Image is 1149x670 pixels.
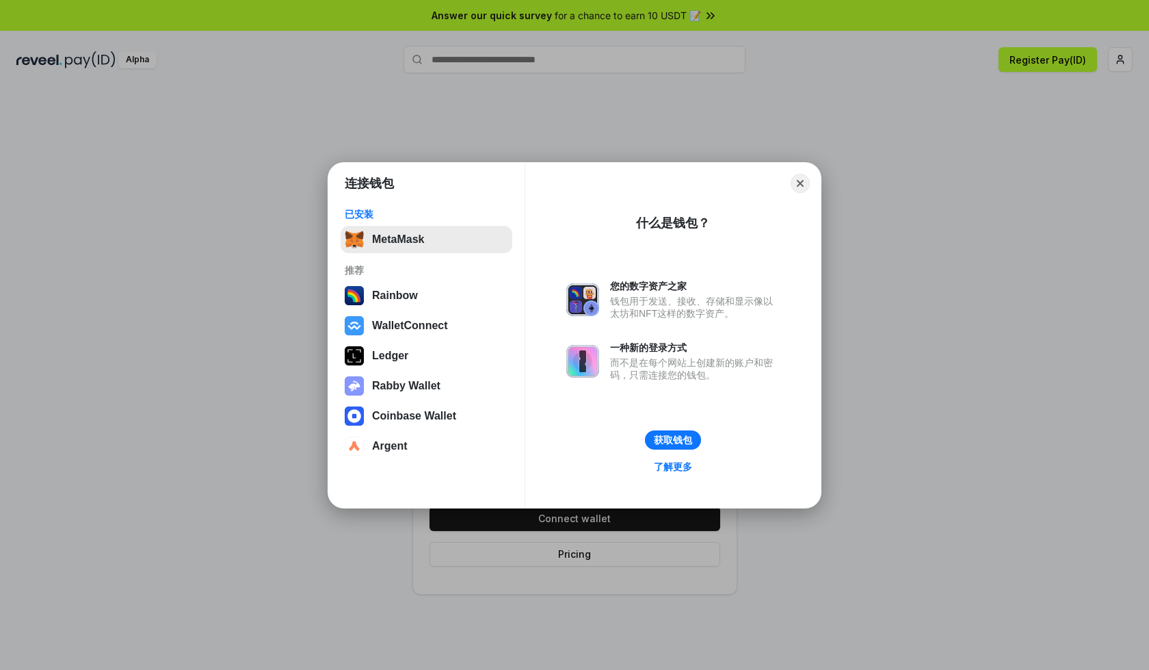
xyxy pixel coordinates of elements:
[372,233,424,246] div: MetaMask
[341,402,512,430] button: Coinbase Wallet
[345,286,364,305] img: svg+xml,%3Csvg%20width%3D%22120%22%20height%3D%22120%22%20viewBox%3D%220%200%20120%20120%22%20fil...
[566,345,599,378] img: svg+xml,%3Csvg%20xmlns%3D%22http%3A%2F%2Fwww.w3.org%2F2000%2Fsvg%22%20fill%3D%22none%22%20viewBox...
[791,174,810,193] button: Close
[610,342,780,354] div: 一种新的登录方式
[636,215,710,231] div: 什么是钱包？
[341,342,512,370] button: Ledger
[345,264,508,276] div: 推荐
[654,434,692,446] div: 获取钱包
[610,295,780,320] div: 钱包用于发送、接收、存储和显示像以太坊和NFT这样的数字资产。
[341,433,512,460] button: Argent
[372,410,456,422] div: Coinbase Wallet
[345,407,364,426] img: svg+xml,%3Csvg%20width%3D%2228%22%20height%3D%2228%22%20viewBox%3D%220%200%2028%2028%22%20fill%3D...
[610,280,780,292] div: 您的数字资产之家
[372,440,408,452] div: Argent
[345,208,508,220] div: 已安装
[566,283,599,316] img: svg+xml,%3Csvg%20xmlns%3D%22http%3A%2F%2Fwww.w3.org%2F2000%2Fsvg%22%20fill%3D%22none%22%20viewBox...
[610,357,780,381] div: 而不是在每个网站上创建新的账户和密码，只需连接您的钱包。
[345,230,364,249] img: svg+xml,%3Csvg%20fill%3D%22none%22%20height%3D%2233%22%20viewBox%3D%220%200%2035%2033%22%20width%...
[345,346,364,365] img: svg+xml,%3Csvg%20xmlns%3D%22http%3A%2F%2Fwww.w3.org%2F2000%2Fsvg%22%20width%3D%2228%22%20height%3...
[372,289,418,302] div: Rainbow
[345,175,394,192] h1: 连接钱包
[372,380,440,392] div: Rabby Wallet
[341,372,512,400] button: Rabby Wallet
[654,461,692,473] div: 了解更多
[372,350,408,362] div: Ledger
[646,458,700,476] a: 了解更多
[341,226,512,253] button: MetaMask
[645,430,701,450] button: 获取钱包
[345,437,364,456] img: svg+xml,%3Csvg%20width%3D%2228%22%20height%3D%2228%22%20viewBox%3D%220%200%2028%2028%22%20fill%3D...
[341,312,512,339] button: WalletConnect
[372,320,448,332] div: WalletConnect
[345,316,364,335] img: svg+xml,%3Csvg%20width%3D%2228%22%20height%3D%2228%22%20viewBox%3D%220%200%2028%2028%22%20fill%3D...
[341,282,512,309] button: Rainbow
[345,376,364,396] img: svg+xml,%3Csvg%20xmlns%3D%22http%3A%2F%2Fwww.w3.org%2F2000%2Fsvg%22%20fill%3D%22none%22%20viewBox...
